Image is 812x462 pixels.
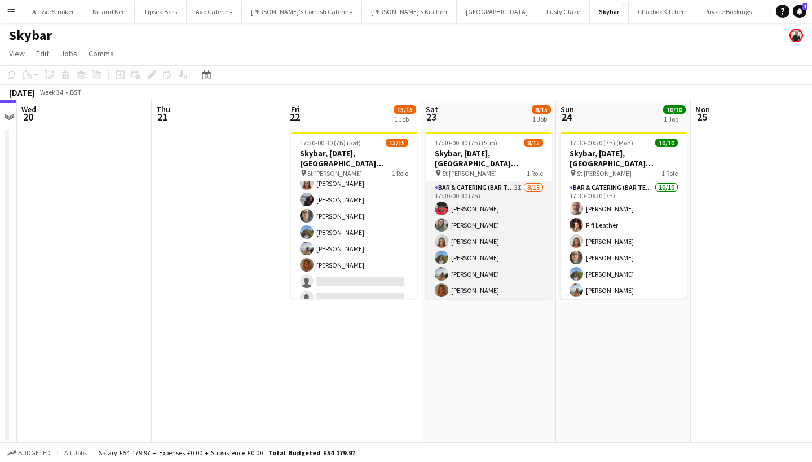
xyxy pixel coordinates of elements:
div: BST [70,88,81,96]
app-card-role: Bar & Catering (Bar Tender)3I8/1517:30-00:30 (7h)[PERSON_NAME][PERSON_NAME][PERSON_NAME][PERSON_N... [426,181,552,448]
span: 8/15 [524,139,543,147]
span: 17:30-00:30 (7h) (Mon) [570,139,633,147]
span: 20 [20,110,36,123]
span: Sat [426,104,438,114]
span: 25 [694,110,710,123]
span: Budgeted [18,449,51,457]
span: View [9,48,25,59]
div: 1 Job [532,115,550,123]
div: Salary £54 179.97 + Expenses £0.00 + Subsistence £0.00 = [99,448,355,457]
span: 1 Role [392,169,408,177]
button: Kit and Kee [83,1,135,23]
span: Thu [156,104,170,114]
app-job-card: 17:30-00:30 (7h) (Sun)8/15Skybar, [DATE], [GEOGRAPHIC_DATA][PERSON_NAME] St [PERSON_NAME]1 RoleBa... [426,132,552,299]
span: Jobs [60,48,77,59]
span: 22 [289,110,300,123]
div: 1 Job [394,115,416,123]
span: 17:30-00:30 (7h) (Sun) [435,139,497,147]
h3: Skybar, [DATE], [GEOGRAPHIC_DATA][PERSON_NAME] [426,148,552,168]
span: 21 [155,110,170,123]
app-job-card: 17:30-00:30 (7h) (Sat)13/15Skybar, [DATE], [GEOGRAPHIC_DATA][PERSON_NAME] St [PERSON_NAME]1 RoleC... [291,132,417,299]
button: Skybar [590,1,629,23]
button: Tipsea Bars [135,1,187,23]
div: 1 Job [664,115,685,123]
span: 1 [802,3,807,10]
span: Week 34 [37,88,65,96]
span: Comms [89,48,114,59]
app-card-role: Bar & Catering (Bar Tender)10/1017:30-00:30 (7h)[PERSON_NAME]Fifi Leather[PERSON_NAME][PERSON_NAM... [561,181,687,367]
button: Avo Catering [187,1,242,23]
span: 13/15 [394,105,416,114]
a: Jobs [56,46,82,61]
span: 10/10 [663,105,686,114]
button: Chopbox Kitchen [629,1,695,23]
span: 17:30-00:30 (7h) (Sat) [300,139,361,147]
a: Comms [84,46,118,61]
span: St [PERSON_NAME] [442,169,497,177]
span: Total Budgeted £54 179.97 [268,448,355,457]
div: [DATE] [9,87,35,98]
span: St [PERSON_NAME] [577,169,632,177]
span: 1 Role [527,169,543,177]
span: St [PERSON_NAME] [307,169,362,177]
a: Edit [32,46,54,61]
h3: Skybar, [DATE], [GEOGRAPHIC_DATA][PERSON_NAME] [291,148,417,168]
span: Sun [561,104,574,114]
span: 10/10 [655,139,678,147]
button: [GEOGRAPHIC_DATA] [457,1,537,23]
h3: Skybar, [DATE], [GEOGRAPHIC_DATA][PERSON_NAME] [561,148,687,168]
span: 23 [424,110,438,123]
span: All jobs [62,448,89,457]
span: Edit [36,48,49,59]
span: 24 [559,110,574,123]
h1: Skybar [9,27,52,44]
button: Budgeted [6,447,52,459]
button: Lusty Glaze [537,1,590,23]
a: View [5,46,29,61]
app-job-card: 17:30-00:30 (7h) (Mon)10/10Skybar, [DATE], [GEOGRAPHIC_DATA][PERSON_NAME] St [PERSON_NAME]1 RoleB... [561,132,687,299]
span: Mon [695,104,710,114]
a: 1 [793,5,806,18]
button: [PERSON_NAME]'s Cornish Catering [242,1,362,23]
span: 13/15 [386,139,408,147]
button: Private Bookings [695,1,761,23]
button: [PERSON_NAME]'s Kitchen [362,1,457,23]
span: 8/15 [532,105,551,114]
span: 1 Role [661,169,678,177]
span: Wed [21,104,36,114]
app-user-avatar: Rachael Spring [789,29,803,42]
button: Aussie Smoker [23,1,83,23]
span: Fri [291,104,300,114]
